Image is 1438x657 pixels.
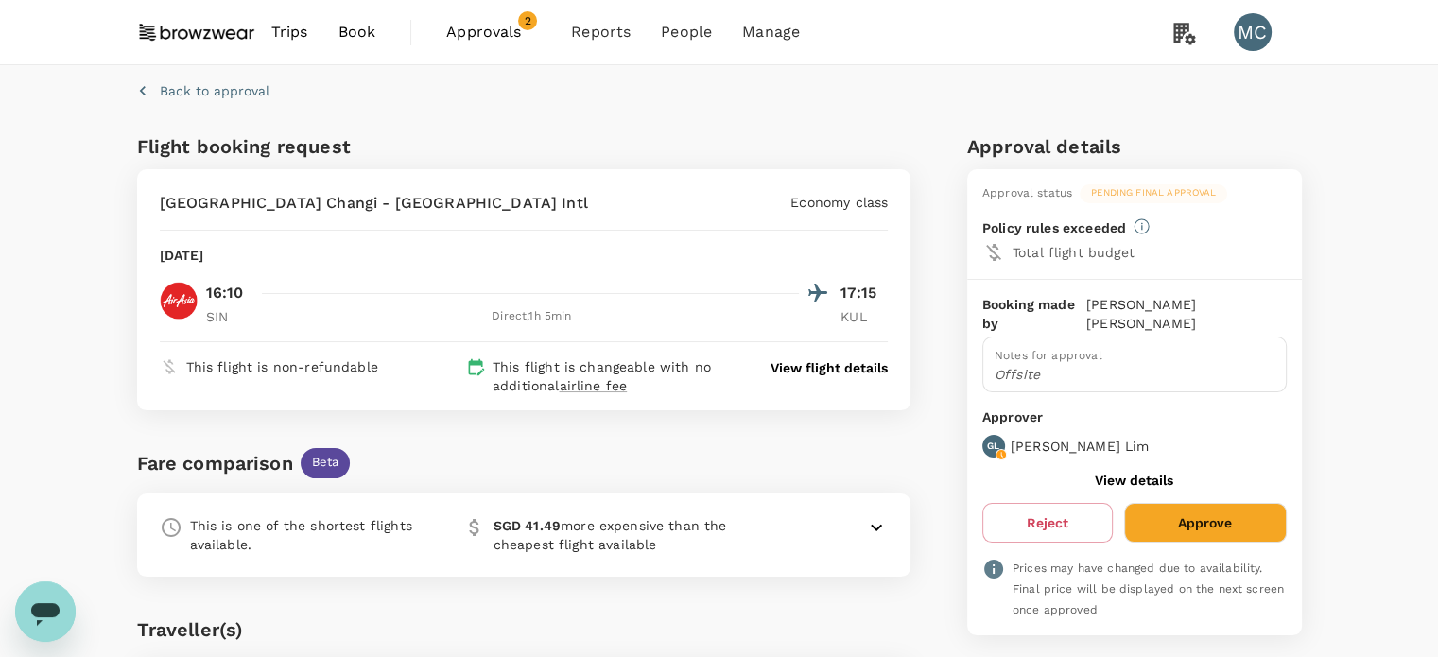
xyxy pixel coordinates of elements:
p: GL [987,440,999,453]
span: Reports [571,21,631,43]
p: This flight is non-refundable [186,357,378,376]
button: Reject [982,503,1113,543]
span: Notes for approval [995,349,1102,362]
button: View details [1095,473,1173,488]
p: 17:15 [840,282,888,304]
b: SGD 41.49 [494,518,561,533]
p: Back to approval [160,81,269,100]
span: Manage [742,21,800,43]
span: airline fee [559,378,627,393]
p: [DATE] [160,246,204,265]
p: Policy rules exceeded [982,218,1126,237]
button: Approve [1124,503,1286,543]
p: 16:10 [206,282,244,304]
p: Economy class [790,193,888,212]
span: Beta [301,454,351,472]
p: more expensive than the cheapest flight available [494,516,736,554]
p: Approver [982,407,1287,427]
p: This flight is changeable with no additional [493,357,735,395]
p: SIN [206,307,253,326]
h6: Flight booking request [137,131,520,162]
button: View flight details [771,358,888,377]
p: This is one of the shortest flights available. [190,516,433,554]
img: AK [160,282,198,320]
span: Prices may have changed due to availability. Final price will be displayed on the next screen onc... [1013,562,1284,616]
span: Approvals [446,21,541,43]
span: Pending final approval [1080,186,1227,199]
h6: Approval details [967,131,1302,162]
p: KUL [840,307,888,326]
p: Offsite [995,365,1274,384]
span: 2 [518,11,537,30]
div: Approval status [982,184,1072,203]
iframe: Button to launch messaging window [15,581,76,642]
button: Back to approval [137,81,269,100]
img: Browzwear Solutions Pte Ltd [137,11,256,53]
span: Trips [271,21,308,43]
p: Booking made by [982,295,1086,333]
div: Fare comparison [137,448,293,478]
p: [GEOGRAPHIC_DATA] Changi - [GEOGRAPHIC_DATA] Intl [160,192,588,215]
span: Book [338,21,376,43]
div: Traveller(s) [137,614,911,645]
p: [PERSON_NAME] Lim [1011,437,1150,456]
p: Total flight budget [1013,243,1287,262]
span: People [661,21,712,43]
div: MC [1234,13,1272,51]
div: Direct , 1h 5min [265,307,800,326]
p: [PERSON_NAME] [PERSON_NAME] [1086,295,1287,333]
